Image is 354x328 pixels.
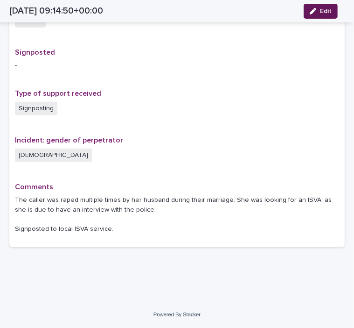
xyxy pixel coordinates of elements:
[15,61,339,71] p: -
[320,8,332,14] span: Edit
[15,136,123,144] span: Incident: gender of perpetrator
[15,49,55,56] span: Signposted
[15,90,101,97] span: Type of support received
[15,183,53,191] span: Comments
[15,195,339,234] p: The caller was raped multiple times by her husband during their marriage. She was looking for an ...
[9,6,103,16] h2: [DATE] 09:14:50+00:00
[15,149,92,162] span: [DEMOGRAPHIC_DATA]
[153,312,201,317] a: Powered By Stacker
[304,4,338,19] button: Edit
[15,102,57,115] span: Signposting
